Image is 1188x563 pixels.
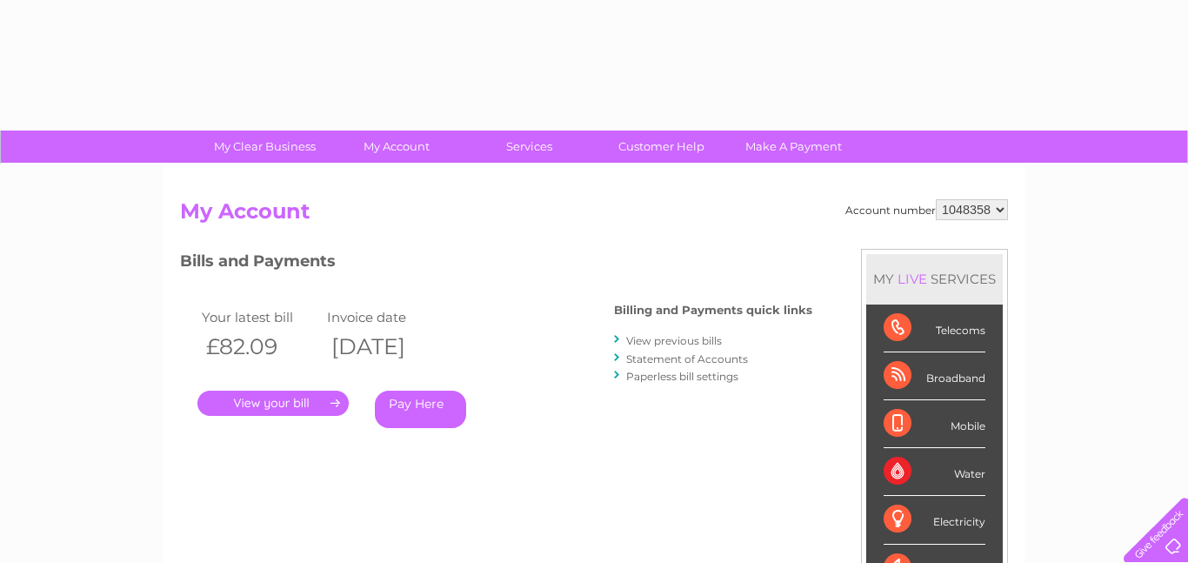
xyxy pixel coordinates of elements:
a: . [197,391,349,416]
a: Paperless bill settings [626,370,738,383]
td: Invoice date [323,305,448,329]
th: [DATE] [323,329,448,365]
div: Account number [845,199,1008,220]
h3: Bills and Payments [180,249,812,279]
a: Statement of Accounts [626,352,748,365]
div: Electricity [884,496,985,544]
div: LIVE [894,271,931,287]
th: £82.09 [197,329,323,365]
a: Services [457,131,601,163]
div: MY SERVICES [866,254,1003,304]
a: Pay Here [375,391,466,428]
a: Make A Payment [722,131,865,163]
a: Customer Help [590,131,733,163]
div: Water [884,448,985,496]
div: Broadband [884,352,985,400]
div: Telecoms [884,305,985,352]
a: View previous bills [626,334,722,347]
h4: Billing and Payments quick links [614,304,812,317]
div: Mobile [884,400,985,448]
td: Your latest bill [197,305,323,329]
a: My Clear Business [193,131,337,163]
a: My Account [325,131,469,163]
h2: My Account [180,199,1008,232]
